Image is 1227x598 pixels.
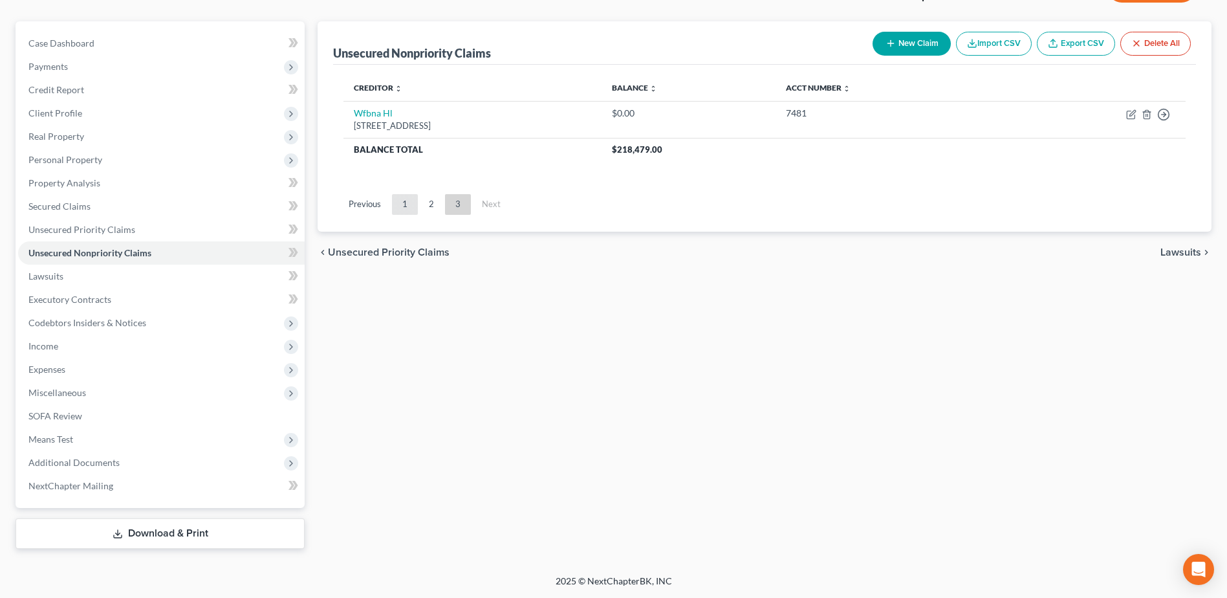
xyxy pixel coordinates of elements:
[1201,247,1211,258] i: chevron_right
[318,247,450,258] button: chevron_left Unsecured Priority Claims
[28,434,73,445] span: Means Test
[28,294,111,305] span: Executory Contracts
[28,84,84,95] span: Credit Report
[395,85,402,93] i: unfold_more
[18,265,305,288] a: Lawsuits
[392,194,418,215] a: 1
[354,83,402,93] a: Creditor unfold_more
[16,518,305,549] a: Download & Print
[18,78,305,102] a: Credit Report
[28,364,65,375] span: Expenses
[28,457,120,468] span: Additional Documents
[612,83,657,93] a: Balance unfold_more
[338,194,391,215] a: Previous
[786,83,851,93] a: Acct Number unfold_more
[1160,247,1201,258] span: Lawsuits
[28,317,146,328] span: Codebtors Insiders & Notices
[1183,554,1214,585] div: Open Intercom Messenger
[28,38,94,49] span: Case Dashboard
[354,120,591,132] div: [STREET_ADDRESS]
[28,387,86,398] span: Miscellaneous
[1120,32,1191,56] button: Delete All
[612,144,662,155] span: $218,479.00
[28,177,100,188] span: Property Analysis
[245,575,983,598] div: 2025 © NextChapterBK, INC
[28,480,113,491] span: NextChapter Mailing
[28,271,63,282] span: Lawsuits
[18,195,305,218] a: Secured Claims
[28,61,68,72] span: Payments
[28,107,82,118] span: Client Profile
[28,154,102,165] span: Personal Property
[354,107,393,118] a: Wfbna Hl
[418,194,444,215] a: 2
[28,201,91,212] span: Secured Claims
[1037,32,1115,56] a: Export CSV
[18,474,305,498] a: NextChapter Mailing
[18,288,305,311] a: Executory Contracts
[612,107,765,120] div: $0.00
[343,138,602,161] th: Balance Total
[28,340,58,351] span: Income
[649,85,657,93] i: unfold_more
[786,107,991,120] div: 7481
[18,404,305,428] a: SOFA Review
[445,194,471,215] a: 3
[18,172,305,195] a: Property Analysis
[28,131,84,142] span: Real Property
[18,32,305,55] a: Case Dashboard
[28,224,135,235] span: Unsecured Priority Claims
[28,247,151,258] span: Unsecured Nonpriority Claims
[18,241,305,265] a: Unsecured Nonpriority Claims
[956,32,1032,56] button: Import CSV
[873,32,951,56] button: New Claim
[843,85,851,93] i: unfold_more
[1160,247,1211,258] button: Lawsuits chevron_right
[333,45,491,61] div: Unsecured Nonpriority Claims
[318,247,328,258] i: chevron_left
[28,410,82,421] span: SOFA Review
[18,218,305,241] a: Unsecured Priority Claims
[328,247,450,258] span: Unsecured Priority Claims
